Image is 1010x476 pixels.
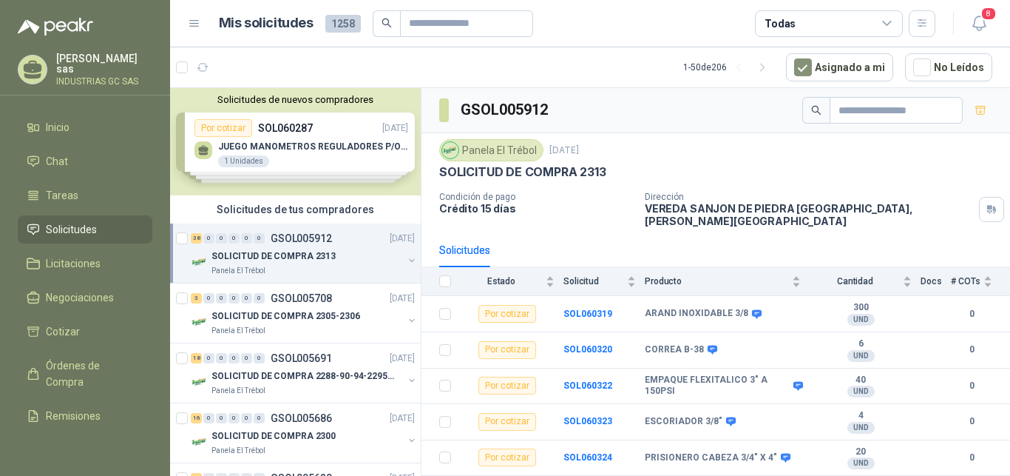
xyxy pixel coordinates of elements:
div: 3 [191,293,202,304]
img: Company Logo [191,373,209,391]
div: 38 [191,233,202,244]
div: UND [847,350,875,362]
a: Tareas [18,181,152,209]
div: 0 [254,293,265,304]
span: Solicitudes [46,221,97,238]
div: Solicitudes de tus compradores [170,195,421,224]
p: Panela El Trébol [211,265,265,277]
div: 0 [228,353,240,363]
b: 40 [810,375,912,386]
div: 0 [241,413,252,423]
h1: Mis solicitudes [219,13,313,34]
span: Producto [645,276,789,286]
th: Estado [460,267,563,296]
div: 0 [203,233,214,244]
span: Estado [460,276,543,286]
b: 300 [810,302,912,314]
th: # COTs [951,267,1010,296]
p: [DATE] [390,292,415,306]
a: 3 0 0 0 0 0 GSOL005708[DATE] Company LogoSOLICITUD DE COMPRA 2305-2306Panela El Trébol [191,289,418,337]
a: Órdenes de Compra [18,352,152,396]
b: 0 [951,307,992,321]
div: Solicitudes [439,242,490,258]
a: SOL060322 [563,381,612,391]
p: [DATE] [390,232,415,246]
p: GSOL005708 [271,293,332,304]
a: Remisiones [18,402,152,430]
div: Por cotizar [478,413,536,431]
b: 4 [810,410,912,422]
button: No Leídos [905,53,992,81]
div: 0 [241,293,252,304]
th: Cantidad [810,267,921,296]
p: SOLICITUD DE COMPRA 2313 [211,249,336,264]
div: 0 [228,293,240,304]
p: GSOL005912 [271,233,332,244]
a: Configuración [18,436,152,464]
div: 0 [228,233,240,244]
span: 8 [980,7,997,21]
th: Producto [645,267,810,296]
div: UND [847,314,875,326]
div: Por cotizar [478,305,536,323]
p: GSOL005691 [271,353,332,363]
b: ARAND INOXIDABLE 3/8 [645,308,748,320]
div: 1 - 50 de 206 [683,56,774,79]
span: Inicio [46,119,70,135]
div: 0 [254,233,265,244]
span: # COTs [951,276,980,286]
span: Cotizar [46,324,80,340]
div: 18 [191,353,202,363]
p: [DATE] [390,352,415,366]
a: Licitaciones [18,249,152,278]
b: SOL060319 [563,309,612,319]
a: 18 0 0 0 0 0 GSOL005691[DATE] Company LogoSOLICITUD DE COMPRA 2288-90-94-2295-96-2301-02-04Panela... [191,349,418,397]
p: [PERSON_NAME] sas [56,53,152,74]
b: 20 [810,446,912,458]
div: 16 [191,413,202,423]
div: 0 [216,413,227,423]
div: UND [847,422,875,434]
img: Logo peakr [18,18,93,36]
a: Solicitudes [18,215,152,244]
p: SOLICITUD DE COMPRA 2305-2306 [211,309,360,324]
div: UND [847,457,875,469]
div: Por cotizar [478,341,536,359]
p: Dirección [645,192,973,202]
a: SOL060323 [563,416,612,426]
div: 0 [216,353,227,363]
span: Remisiones [46,408,101,424]
a: 16 0 0 0 0 0 GSOL005686[DATE] Company LogoSOLICITUD DE COMPRA 2300Panela El Trébol [191,409,418,457]
div: 0 [241,353,252,363]
p: INDUSTRIAS GC SAS [56,77,152,86]
button: 8 [966,10,992,37]
span: Negociaciones [46,289,114,306]
p: [DATE] [390,412,415,426]
b: 6 [810,338,912,350]
img: Company Logo [191,313,209,331]
div: Por cotizar [478,449,536,466]
b: ESCORIADOR 3/8" [645,416,722,428]
a: Cotizar [18,318,152,346]
p: SOLICITUD DE COMPRA 2313 [439,164,606,180]
span: Chat [46,153,68,170]
b: 0 [951,379,992,393]
p: [DATE] [549,144,579,158]
p: VEREDA SANJON DE PIEDRA [GEOGRAPHIC_DATA] , [PERSON_NAME][GEOGRAPHIC_DATA] [645,202,973,227]
button: Solicitudes de nuevos compradores [176,94,415,105]
p: Panela El Trébol [211,385,265,397]
b: SOL060320 [563,344,612,355]
span: Cantidad [810,276,900,286]
p: Panela El Trébol [211,325,265,337]
button: Asignado a mi [786,53,893,81]
span: Licitaciones [46,255,101,272]
p: SOLICITUD DE COMPRA 2300 [211,429,336,443]
div: 0 [216,293,227,304]
span: 1258 [325,15,361,33]
img: Company Logo [191,253,209,271]
div: 0 [228,413,240,423]
a: SOL060324 [563,452,612,463]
